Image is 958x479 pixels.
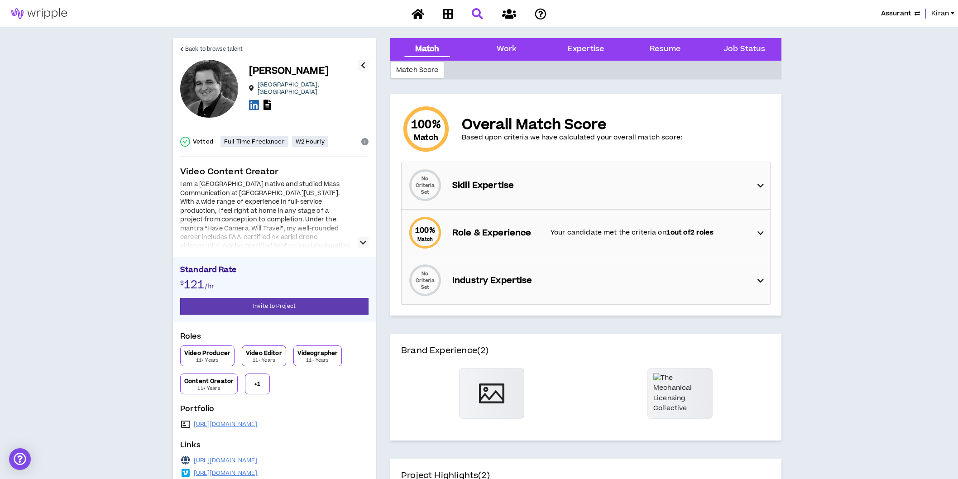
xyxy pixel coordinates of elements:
p: Video Producer [184,350,230,357]
p: [GEOGRAPHIC_DATA] , [GEOGRAPHIC_DATA] [258,81,358,96]
a: [URL][DOMAIN_NAME] [194,457,258,464]
div: Expertise [568,43,604,55]
p: 11+ Years [253,357,275,364]
a: [URL][DOMAIN_NAME] [194,469,258,477]
p: Videographer [297,350,338,357]
span: info-circle [361,138,369,145]
small: Match [414,132,438,143]
p: Portfolio [180,403,369,418]
span: 100 % [415,225,435,236]
div: Resume [650,43,680,55]
p: Vetted [193,138,213,145]
img: The Mechanical Licensing Collective [653,373,707,414]
div: Work [497,43,517,55]
p: 11+ Years [306,357,329,364]
div: No Criteria SetSkill Expertise [402,162,770,209]
span: Kiran [931,9,949,19]
h4: Brand Experience (2) [401,345,771,368]
div: No Criteria SetIndustry Expertise [402,257,770,304]
div: 100%MatchRole & ExperienceYour candidate met the criteria on1out of2 roles [402,210,770,257]
p: Overall Match Score [462,117,682,133]
div: Open Intercom Messenger [9,448,31,470]
span: 121 [184,277,204,293]
a: Back to browse talent [180,38,243,60]
p: No Criteria Set [407,270,443,291]
button: Assurant [881,9,920,19]
p: W2 Hourly [296,138,325,145]
p: Links [180,440,369,454]
p: 11+ Years [197,385,220,392]
button: Invite to Project [180,298,369,315]
p: Video Content Creator [180,166,369,178]
button: +1 [245,374,270,394]
span: $ [180,279,184,287]
p: 11+ Years [196,357,219,364]
div: I am a [GEOGRAPHIC_DATA] native and studied Mass Communication at [GEOGRAPHIC_DATA][US_STATE]. Wi... [180,180,352,295]
p: Video Editor [246,350,282,357]
p: + 1 [254,380,260,388]
p: Full-Time Freelancer [224,138,285,145]
span: picture [479,381,504,406]
p: Your candidate met the criteria on [551,228,748,238]
div: Job Status [723,43,765,55]
p: Skill Expertise [452,179,541,192]
p: Content Creator [184,378,234,385]
small: Match [417,236,433,243]
p: [PERSON_NAME] [249,65,329,77]
p: Industry Expertise [452,274,541,287]
span: /hr [205,282,214,291]
a: [URL][DOMAIN_NAME] [194,421,258,428]
strong: 1 out of 2 roles [666,228,714,237]
span: Back to browse talent [185,45,243,53]
p: Role & Experience [452,227,541,239]
span: 100 % [411,118,441,132]
div: Match Score [391,62,444,78]
p: Roles [180,331,369,345]
span: Assurant [881,9,911,19]
div: Match [415,43,440,55]
span: check-circle [180,137,190,147]
p: Standard Rate [180,264,369,278]
p: No Criteria Set [407,175,443,196]
div: Jason M. [180,60,238,118]
p: Based upon criteria we have calculated your overall match score: [462,133,682,142]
